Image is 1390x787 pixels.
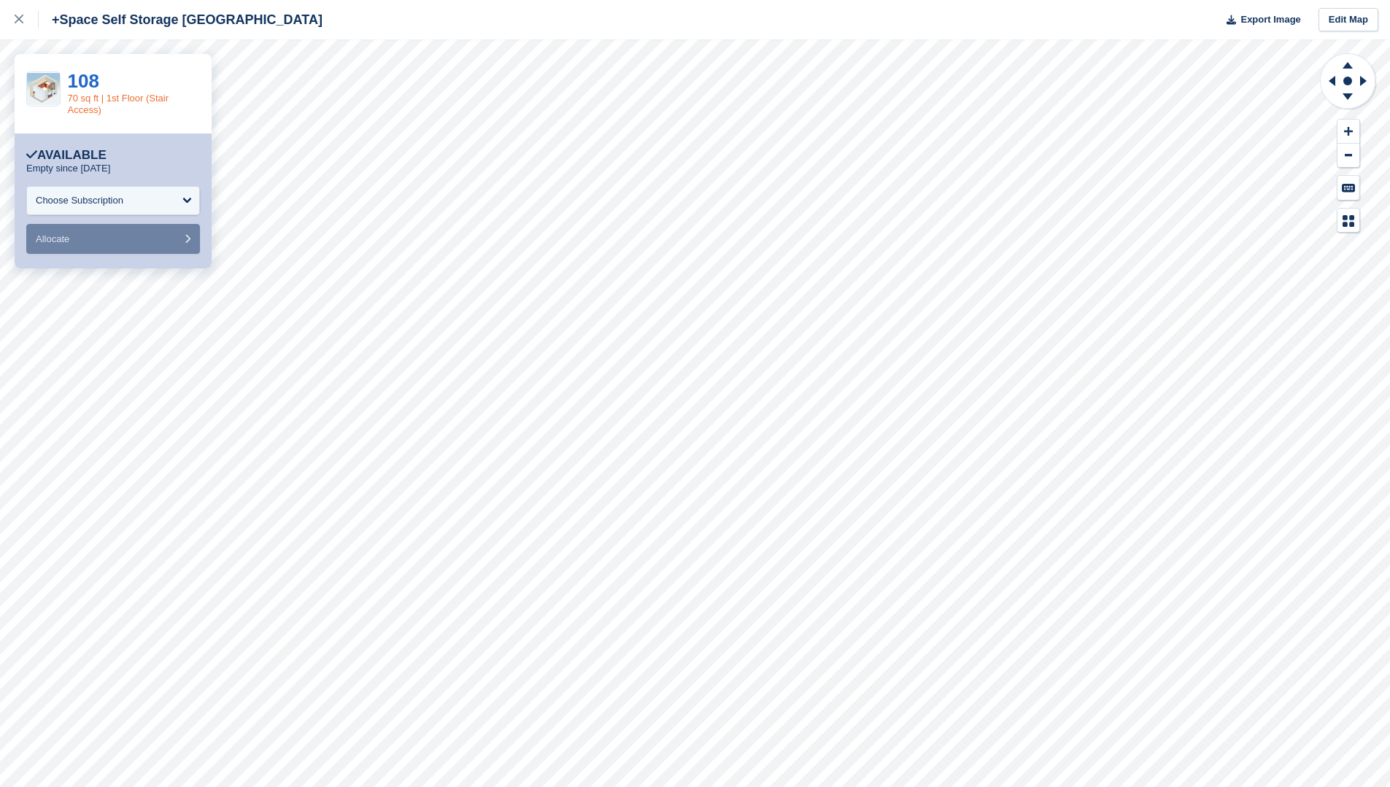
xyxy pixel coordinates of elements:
div: Choose Subscription [36,193,123,208]
a: 70 sq ft | 1st Floor (Stair Access) [68,93,169,115]
button: Keyboard Shortcuts [1337,176,1359,200]
a: Edit Map [1318,8,1378,32]
button: Zoom Out [1337,144,1359,168]
p: Empty since [DATE] [26,163,110,174]
button: Export Image [1218,8,1301,32]
div: +Space Self Storage [GEOGRAPHIC_DATA] [39,11,323,28]
button: Allocate [26,224,200,254]
img: 108.png [27,73,60,106]
a: 108 [68,70,99,92]
span: Export Image [1240,12,1300,27]
div: Available [26,148,107,163]
span: Allocate [36,233,69,244]
button: Zoom In [1337,120,1359,144]
button: Map Legend [1337,209,1359,233]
